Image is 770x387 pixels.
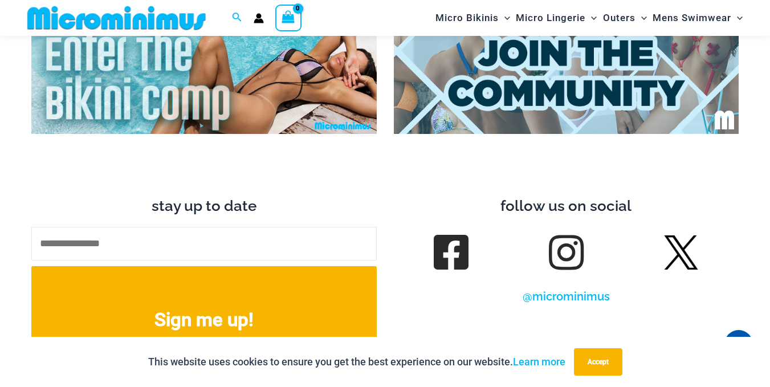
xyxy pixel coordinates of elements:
[499,3,510,32] span: Menu Toggle
[394,197,739,216] h3: follow us on social
[550,237,582,268] a: Follow us on Instagram
[232,11,242,25] a: Search icon link
[23,5,210,31] img: MM SHOP LOGO FLAT
[275,5,302,31] a: View Shopping Cart, empty
[513,3,600,32] a: Micro LingerieMenu ToggleMenu Toggle
[435,3,499,32] span: Micro Bikinis
[394,19,739,134] img: Join Community 2
[600,3,650,32] a: OutersMenu ToggleMenu Toggle
[650,3,745,32] a: Mens SwimwearMenu ToggleMenu Toggle
[435,237,467,268] a: follow us on Facebook
[585,3,597,32] span: Menu Toggle
[31,19,377,134] img: Enter Bikini Comp
[148,353,565,370] p: This website uses cookies to ensure you get the best experience on our website.
[433,3,513,32] a: Micro BikinisMenu ToggleMenu Toggle
[31,197,377,216] h3: stay up to date
[664,235,698,270] img: Twitter X Logo 42562
[731,3,743,32] span: Menu Toggle
[431,2,747,34] nav: Site Navigation
[516,3,585,32] span: Micro Lingerie
[635,3,647,32] span: Menu Toggle
[574,348,622,376] button: Accept
[513,356,565,368] a: Learn more
[603,3,635,32] span: Outers
[254,13,264,23] a: Account icon link
[523,290,610,303] a: @microminimus
[653,3,731,32] span: Mens Swimwear
[31,266,377,373] button: Sign me up!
